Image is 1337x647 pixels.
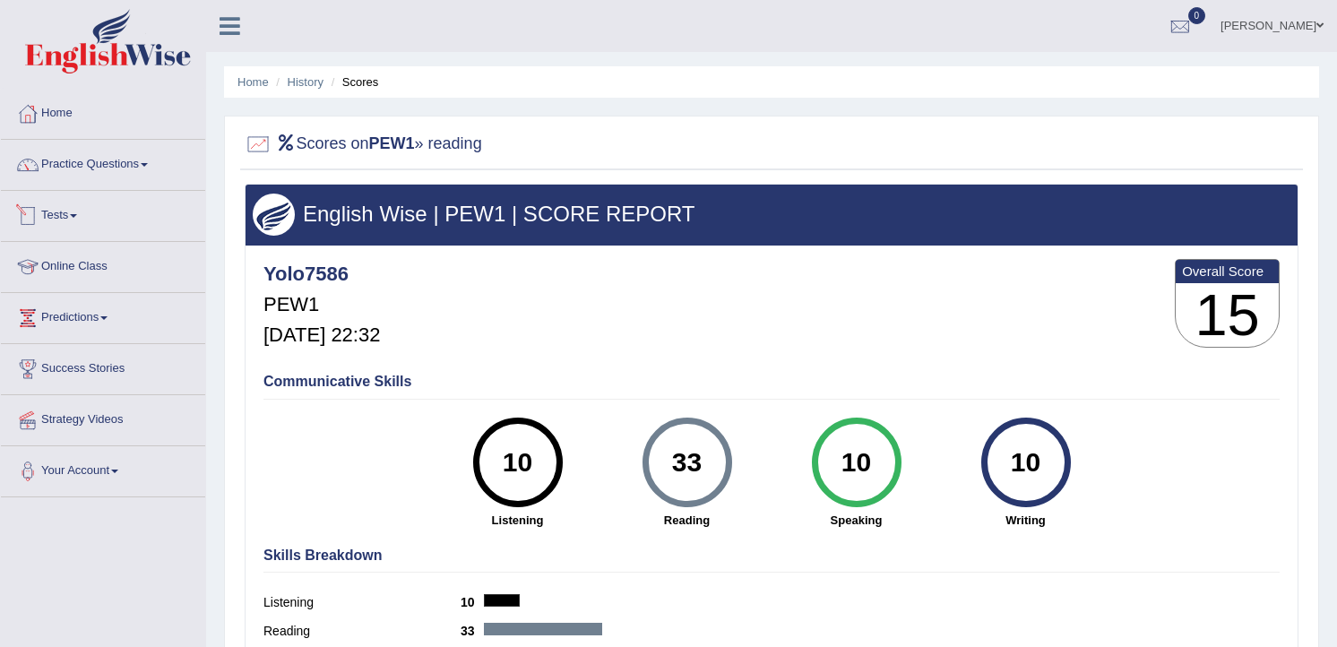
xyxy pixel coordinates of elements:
li: Scores [327,73,379,91]
b: 10 [461,595,484,609]
h3: 15 [1176,283,1279,348]
span: 0 [1188,7,1206,24]
strong: Reading [611,512,763,529]
div: 10 [993,425,1058,500]
a: Tests [1,191,205,236]
img: wings.png [253,194,295,236]
a: Strategy Videos [1,395,205,440]
strong: Writing [950,512,1101,529]
div: 33 [654,425,720,500]
a: Your Account [1,446,205,491]
strong: Speaking [781,512,932,529]
h5: PEW1 [263,294,380,315]
a: History [288,75,323,89]
a: Predictions [1,293,205,338]
b: Overall Score [1182,263,1272,279]
a: Online Class [1,242,205,287]
a: Success Stories [1,344,205,389]
strong: Listening [442,512,593,529]
b: PEW1 [369,134,415,152]
h2: Scores on » reading [245,131,482,158]
h4: Yolo7586 [263,263,380,285]
a: Practice Questions [1,140,205,185]
b: 33 [461,624,484,638]
label: Listening [263,593,461,612]
h3: English Wise | PEW1 | SCORE REPORT [253,203,1290,226]
a: Home [237,75,269,89]
label: Reading [263,622,461,641]
div: 10 [485,425,550,500]
h4: Communicative Skills [263,374,1280,390]
div: 10 [824,425,889,500]
h5: [DATE] 22:32 [263,324,380,346]
a: Home [1,89,205,134]
h4: Skills Breakdown [263,548,1280,564]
